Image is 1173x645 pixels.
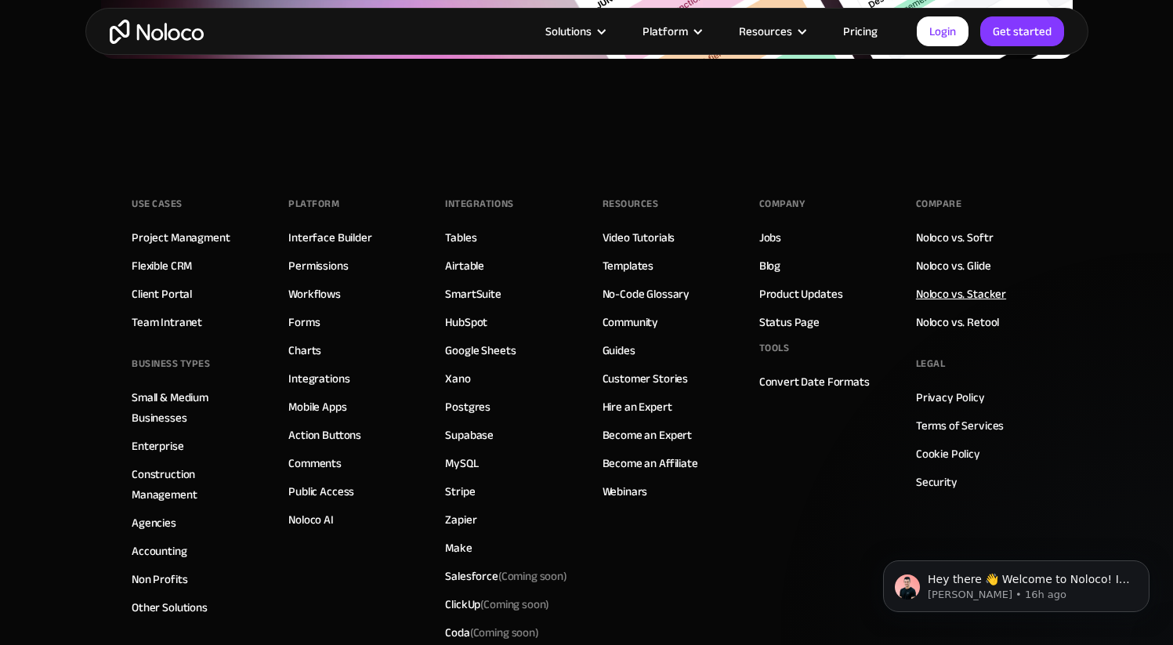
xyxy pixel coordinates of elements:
div: Legal [916,352,946,375]
span: (Coming soon) [498,565,567,587]
a: Flexible CRM [132,255,192,276]
div: Resources [739,21,792,42]
div: INTEGRATIONS [445,192,513,216]
a: Templates [603,255,654,276]
a: Airtable [445,255,484,276]
div: Use Cases [132,192,183,216]
a: Video Tutorials [603,227,675,248]
a: Workflows [288,284,341,304]
a: Product Updates [759,284,843,304]
a: Make [445,538,472,558]
a: Community [603,312,659,332]
div: Platform [288,192,339,216]
span: (Coming soon) [480,593,549,615]
a: Login [917,16,968,46]
a: Privacy Policy [916,387,985,408]
div: Company [759,192,806,216]
a: Noloco AI [288,509,334,530]
div: Solutions [526,21,623,42]
a: Terms of Services [916,415,1004,436]
a: Become an Expert [603,425,693,445]
a: Customer Stories [603,368,689,389]
a: Guides [603,340,635,361]
a: Webinars [603,481,648,502]
a: Postgres [445,397,491,417]
div: Resources [603,192,659,216]
a: Get started [980,16,1064,46]
a: Blog [759,255,780,276]
a: Enterprise [132,436,184,456]
a: Charts [288,340,321,361]
a: Noloco vs. Stacker [916,284,1006,304]
a: MySQL [445,453,478,473]
a: Public Access [288,481,354,502]
a: Comments [288,453,342,473]
div: Platform [643,21,688,42]
span: (Coming soon) [470,621,539,643]
div: Resources [719,21,824,42]
a: Action Buttons [288,425,361,445]
a: No-Code Glossary [603,284,690,304]
div: Salesforce [445,566,567,586]
a: Xano [445,368,470,389]
div: BUSINESS TYPES [132,352,210,375]
a: HubSpot [445,312,487,332]
div: Coda [445,622,538,643]
a: Become an Affiliate [603,453,698,473]
iframe: Intercom notifications message [860,527,1173,637]
a: Convert Date Formats [759,371,870,392]
a: Zapier [445,509,476,530]
a: Noloco vs. Glide [916,255,991,276]
a: Small & Medium Businesses [132,387,257,428]
a: Supabase [445,425,494,445]
a: home [110,20,204,44]
div: Solutions [545,21,592,42]
a: Jobs [759,227,781,248]
a: Cookie Policy [916,444,980,464]
div: Platform [623,21,719,42]
a: Project Managment [132,227,230,248]
a: Hire an Expert [603,397,672,417]
a: Status Page [759,312,820,332]
a: Forms [288,312,320,332]
a: Client Portal [132,284,192,304]
a: Permissions [288,255,348,276]
a: Stripe [445,481,475,502]
a: Interface Builder [288,227,371,248]
div: Tools [759,336,790,360]
a: Team Intranet [132,312,202,332]
a: Other Solutions [132,597,208,618]
a: Construction Management [132,464,257,505]
a: Pricing [824,21,897,42]
a: SmartSuite [445,284,501,304]
a: Agencies [132,513,176,533]
a: Noloco vs. Retool [916,312,999,332]
div: Compare [916,192,962,216]
a: Integrations [288,368,349,389]
div: ClickUp [445,594,549,614]
a: Tables [445,227,476,248]
a: Security [916,472,958,492]
a: Noloco vs. Softr [916,227,994,248]
a: Mobile Apps [288,397,346,417]
a: Non Profits [132,569,187,589]
a: Accounting [132,541,187,561]
a: Google Sheets [445,340,516,361]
